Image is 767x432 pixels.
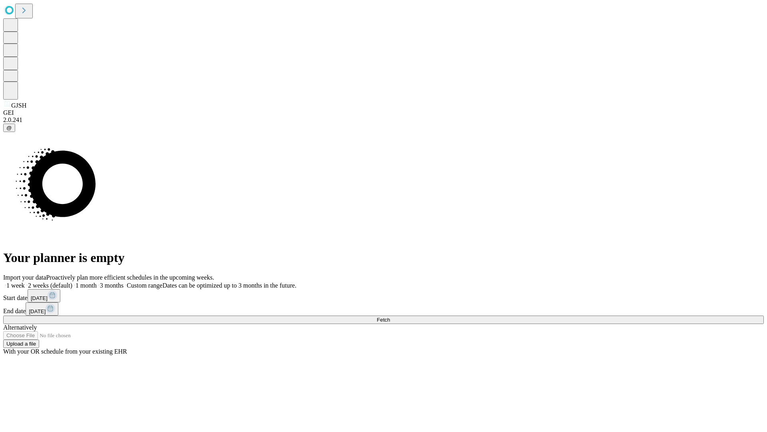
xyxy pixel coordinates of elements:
span: 1 week [6,282,25,289]
span: Import your data [3,274,46,281]
span: 3 months [100,282,123,289]
span: [DATE] [29,308,46,314]
span: 2 weeks (default) [28,282,72,289]
span: Custom range [127,282,162,289]
span: @ [6,125,12,131]
span: Fetch [377,317,390,323]
button: Fetch [3,316,764,324]
button: [DATE] [26,302,58,316]
span: [DATE] [31,295,48,301]
button: [DATE] [28,289,60,302]
span: GJSH [11,102,26,109]
div: End date [3,302,764,316]
button: Upload a file [3,340,39,348]
span: Dates can be optimized up to 3 months in the future. [163,282,296,289]
div: Start date [3,289,764,302]
span: Alternatively [3,324,37,331]
div: GEI [3,109,764,116]
span: With your OR schedule from your existing EHR [3,348,127,355]
span: 1 month [76,282,97,289]
h1: Your planner is empty [3,250,764,265]
div: 2.0.241 [3,116,764,124]
button: @ [3,124,15,132]
span: Proactively plan more efficient schedules in the upcoming weeks. [46,274,214,281]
